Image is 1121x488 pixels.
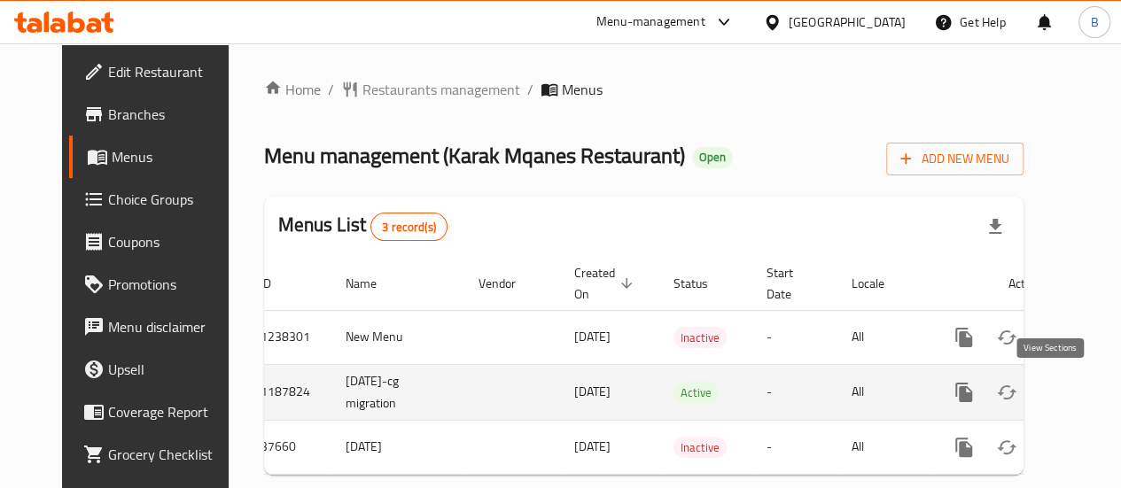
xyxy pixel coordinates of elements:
[574,262,638,305] span: Created On
[574,325,611,348] span: [DATE]
[527,79,533,100] li: /
[264,79,321,100] a: Home
[108,316,235,337] span: Menu disclaimer
[562,79,603,100] span: Menus
[69,93,249,136] a: Branches
[985,316,1028,359] button: Change Status
[673,327,727,348] div: Inactive
[108,359,235,380] span: Upsell
[1090,12,1098,32] span: B
[900,148,1009,170] span: Add New Menu
[69,433,249,476] a: Grocery Checklist
[752,420,837,474] td: -
[264,79,1024,100] nav: breadcrumb
[673,273,731,294] span: Status
[328,79,334,100] li: /
[362,79,520,100] span: Restaurants management
[69,50,249,93] a: Edit Restaurant
[108,231,235,252] span: Coupons
[943,316,985,359] button: more
[837,364,929,420] td: All
[261,273,294,294] span: ID
[69,178,249,221] a: Choice Groups
[108,274,235,295] span: Promotions
[985,426,1028,469] button: Change Status
[692,150,733,165] span: Open
[108,104,235,125] span: Branches
[943,371,985,414] button: more
[673,437,727,458] div: Inactive
[479,273,539,294] span: Vendor
[692,147,733,168] div: Open
[69,136,249,178] a: Menus
[246,420,331,474] td: 37660
[837,420,929,474] td: All
[341,79,520,100] a: Restaurants management
[574,380,611,403] span: [DATE]
[246,310,331,364] td: 1238301
[837,310,929,364] td: All
[371,219,447,236] span: 3 record(s)
[596,12,705,33] div: Menu-management
[108,61,235,82] span: Edit Restaurant
[752,364,837,420] td: -
[752,310,837,364] td: -
[673,328,727,348] span: Inactive
[886,143,1024,175] button: Add New Menu
[331,310,464,364] td: New Menu
[789,12,906,32] div: [GEOGRAPHIC_DATA]
[69,348,249,391] a: Upsell
[69,221,249,263] a: Coupons
[974,205,1016,248] div: Export file
[108,189,235,210] span: Choice Groups
[108,401,235,422] span: Coverage Report
[673,382,719,403] div: Active
[852,273,907,294] span: Locale
[346,273,400,294] span: Name
[574,435,611,458] span: [DATE]
[331,420,464,474] td: [DATE]
[108,444,235,465] span: Grocery Checklist
[331,364,464,420] td: [DATE]-cg migration
[69,306,249,348] a: Menu disclaimer
[246,364,331,420] td: 1187824
[112,146,235,167] span: Menus
[69,263,249,306] a: Promotions
[69,391,249,433] a: Coverage Report
[673,383,719,403] span: Active
[370,213,448,241] div: Total records count
[673,438,727,458] span: Inactive
[278,212,448,241] h2: Menus List
[264,136,685,175] span: Menu management ( Karak Mqanes Restaurant )
[767,262,816,305] span: Start Date
[943,426,985,469] button: more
